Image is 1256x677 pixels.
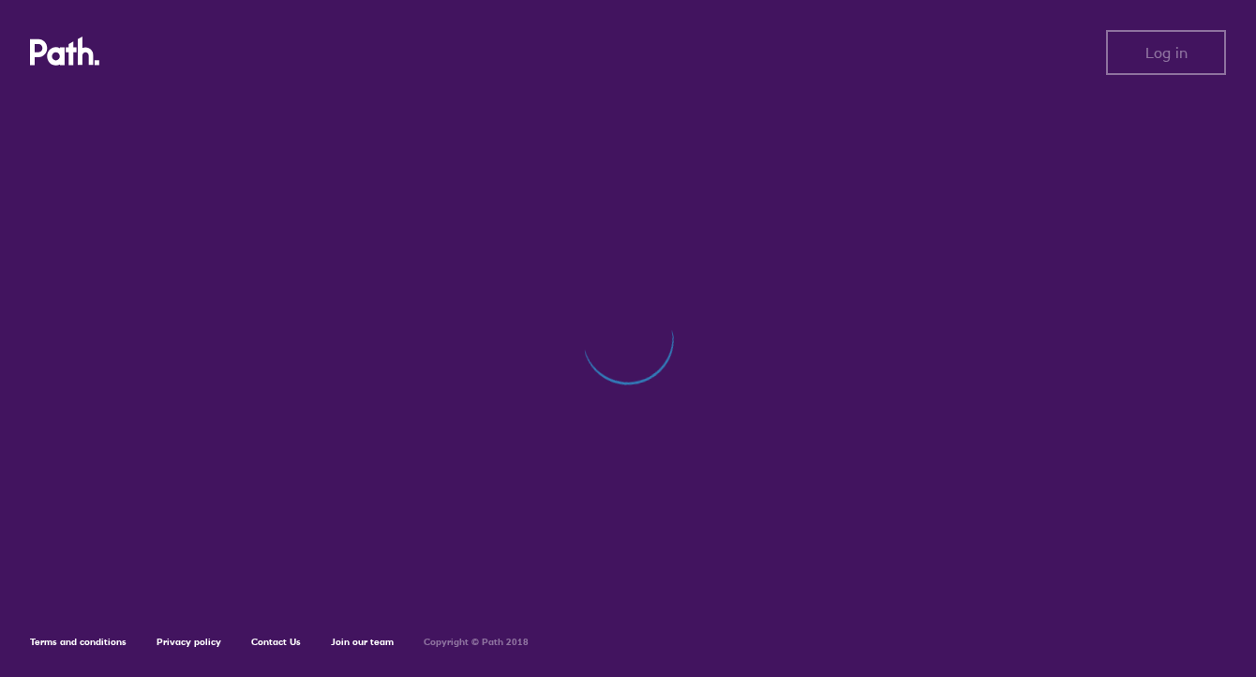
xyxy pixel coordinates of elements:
a: Join our team [331,636,394,648]
span: Log in [1145,44,1188,61]
a: Privacy policy [157,636,221,648]
h6: Copyright © Path 2018 [424,637,529,648]
a: Contact Us [251,636,301,648]
a: Terms and conditions [30,636,127,648]
button: Log in [1106,30,1226,75]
